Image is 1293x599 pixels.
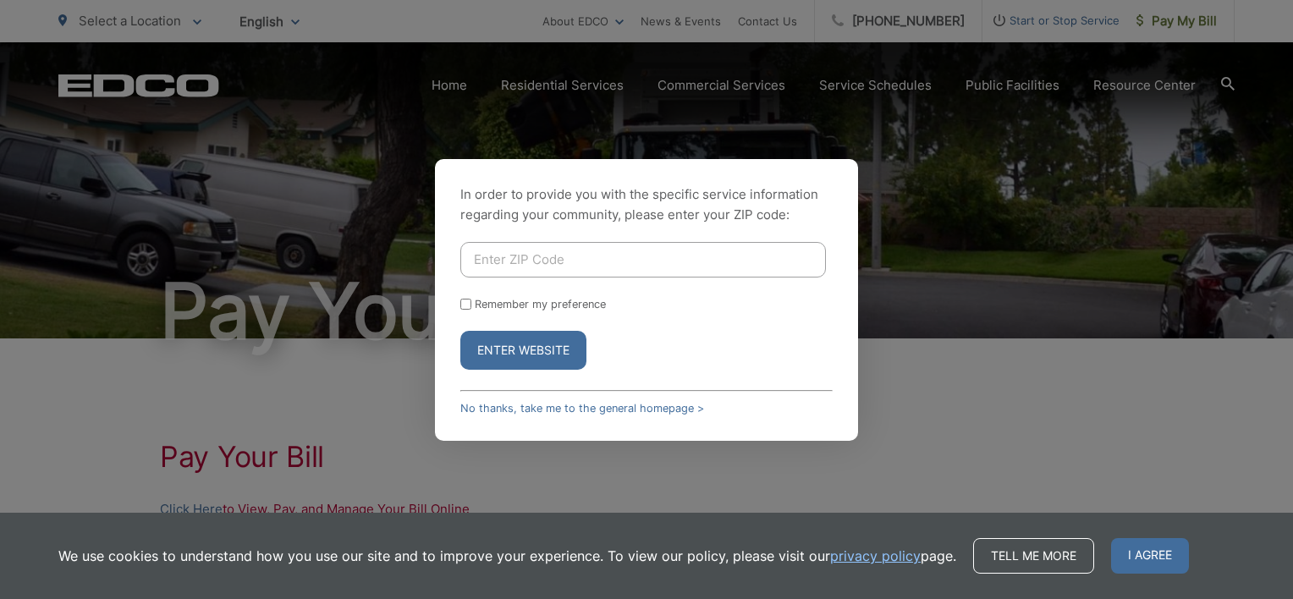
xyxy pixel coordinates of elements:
p: In order to provide you with the specific service information regarding your community, please en... [460,184,833,225]
label: Remember my preference [475,298,606,310]
input: Enter ZIP Code [460,242,826,278]
a: No thanks, take me to the general homepage > [460,402,704,415]
a: privacy policy [830,546,921,566]
button: Enter Website [460,331,586,370]
a: Tell me more [973,538,1094,574]
span: I agree [1111,538,1189,574]
p: We use cookies to understand how you use our site and to improve your experience. To view our pol... [58,546,956,566]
